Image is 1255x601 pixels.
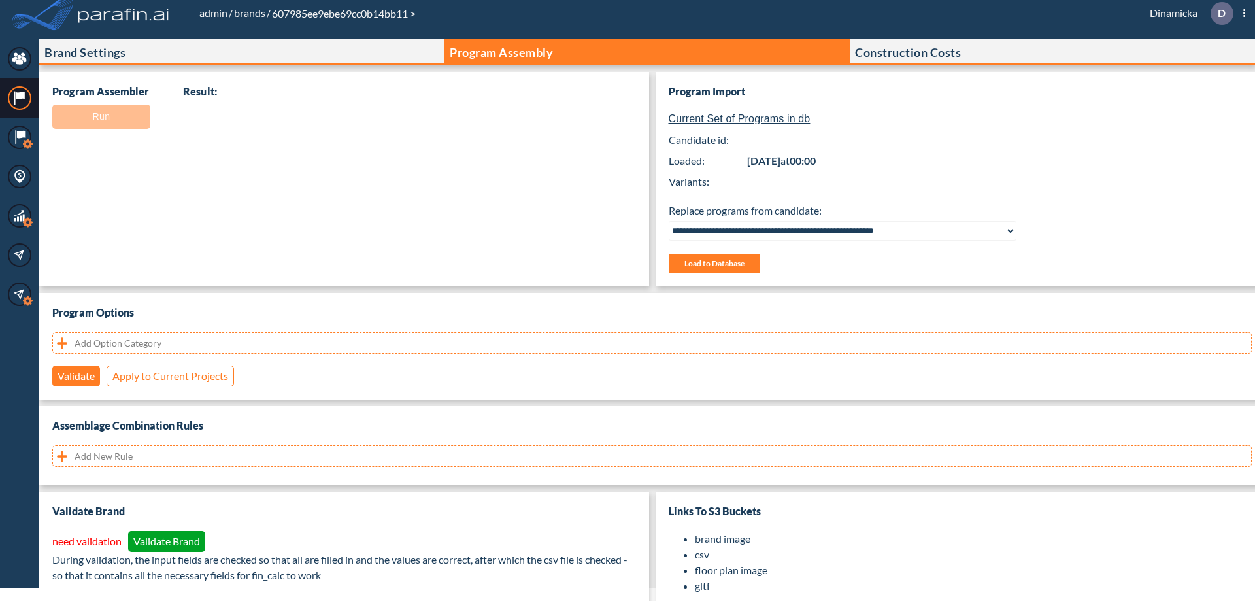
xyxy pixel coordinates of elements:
[52,366,100,386] button: Validate
[669,85,1252,98] h3: Program Import
[780,154,790,167] span: at
[790,154,816,167] span: 00:00
[669,153,747,169] span: Loaded:
[695,564,767,576] a: floor plan image
[44,46,125,59] p: Brand Settings
[52,85,150,98] p: Program Assembler
[850,39,1255,65] button: Construction Costs
[52,535,122,547] span: need validation
[52,332,1252,354] button: Add Option Category
[669,111,1252,127] p: Current Set of Programs in db
[233,5,271,21] li: /
[747,154,780,167] span: [DATE]
[444,39,850,65] button: Program Assembly
[271,7,417,20] span: 607985ee9ebe69cc0b14bb11 >
[669,254,760,273] button: Load to Database
[695,548,709,560] a: csv
[198,5,233,21] li: /
[1130,2,1245,25] div: Dinamicka
[52,505,636,518] h3: Validate Brand
[669,174,1252,190] p: Variants:
[52,306,1252,319] h3: Program Options
[75,449,133,463] p: Add New Rule
[669,132,1252,148] span: Candidate id:
[52,419,1252,432] h3: Assemblage Combination Rules
[128,531,205,552] button: Validate Brand
[52,552,636,583] p: During validation, the input fields are checked so that all are filled in and the values are corr...
[52,445,1252,467] button: Add New Rule
[669,203,1252,218] p: Replace programs from candidate:
[183,85,217,98] p: Result:
[695,532,750,545] a: brand image
[107,366,234,386] button: Apply to Current Projects
[1218,7,1226,19] p: D
[669,505,1252,518] h3: Links to S3 Buckets
[198,7,229,19] a: admin
[233,7,267,19] a: brands
[450,46,553,59] p: Program Assembly
[75,336,161,350] p: Add Option Category
[855,46,961,59] p: Construction Costs
[39,39,444,65] button: Brand Settings
[695,579,710,592] a: gltf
